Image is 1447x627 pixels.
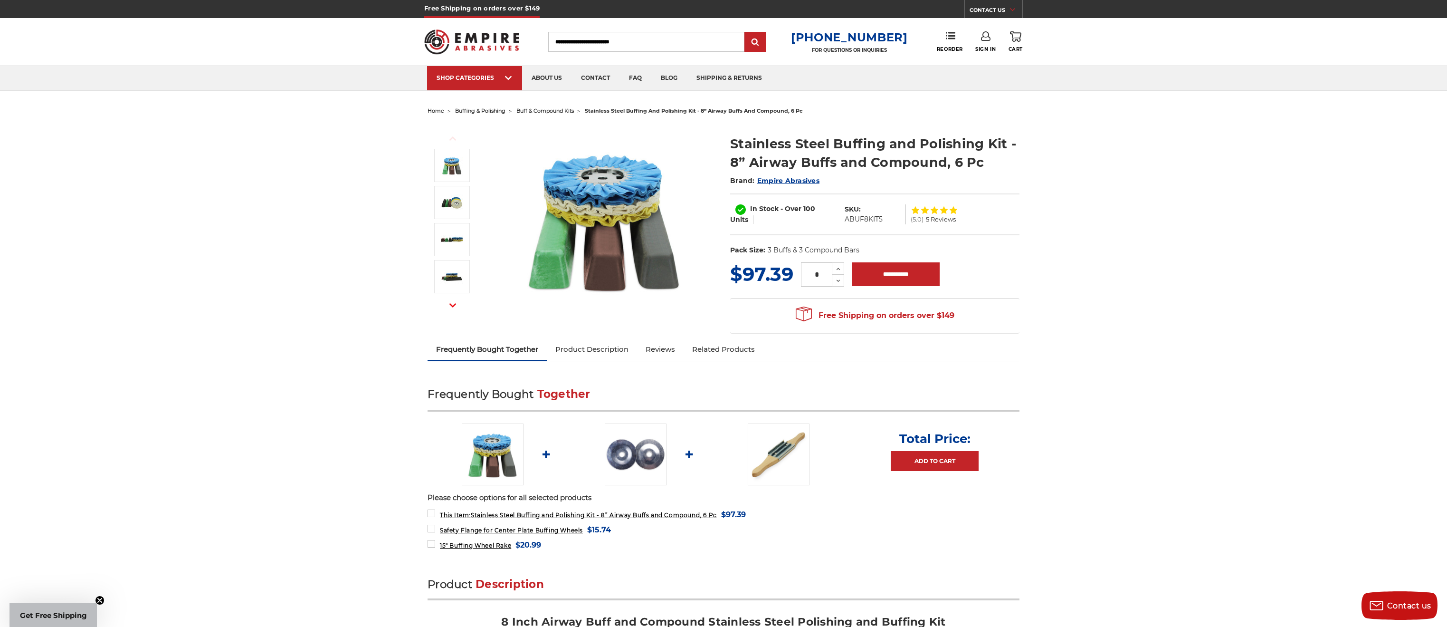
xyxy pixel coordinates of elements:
span: $15.74 [587,523,611,536]
dd: ABUF8KIT5 [845,214,883,224]
span: In Stock [750,204,779,213]
a: buffing & polishing [455,107,505,114]
img: 8 inch airway buffing wheel and compound kit for stainless steel [462,424,524,485]
span: (5.0) [911,216,923,222]
button: Close teaser [95,596,105,605]
a: faq [619,66,651,90]
a: Related Products [684,339,763,360]
img: Stainless Steel Buffing and Polishing Kit - 8” Airway Buffs and Compound, 6 Pc [440,228,464,251]
span: $20.99 [515,539,541,551]
p: FOR QUESTIONS OR INQUIRIES [791,47,908,53]
span: Frequently Bought [428,387,533,401]
span: Description [476,578,544,591]
a: Cart [1009,31,1023,52]
dd: 3 Buffs & 3 Compound Bars [768,245,859,255]
span: Contact us [1387,601,1431,610]
a: Frequently Bought Together [428,339,547,360]
strong: This Item: [440,511,471,519]
a: shipping & returns [687,66,771,90]
a: home [428,107,444,114]
a: Add to Cart [891,451,979,471]
a: blog [651,66,687,90]
a: Product Description [547,339,637,360]
a: Reorder [937,31,963,52]
a: CONTACT US [970,5,1022,18]
span: 15" Buffing Wheel Rake [440,542,511,549]
button: Previous [441,128,464,149]
span: Free Shipping on orders over $149 [796,306,954,325]
input: Submit [746,33,765,52]
span: Cart [1009,46,1023,52]
span: $97.39 [721,508,746,521]
h1: Stainless Steel Buffing and Polishing Kit - 8” Airway Buffs and Compound, 6 Pc [730,135,1019,172]
p: Total Price: [899,431,971,446]
a: about us [522,66,571,90]
span: Reorder [937,46,963,52]
a: Reviews [637,339,684,360]
span: 5 Reviews [926,216,956,222]
span: Product [428,578,472,591]
img: 8 inch airway buffing wheel and compound kit for stainless steel [440,154,464,177]
a: Empire Abrasives [757,176,819,185]
span: stainless steel buffing and polishing kit - 8” airway buffs and compound, 6 pc [585,107,803,114]
button: Next [441,295,464,316]
div: Get Free ShippingClose teaser [10,603,97,627]
img: Empire Abrasives [424,23,519,60]
span: Units [730,215,748,224]
div: SHOP CATEGORIES [437,74,513,81]
dt: Pack Size: [730,245,765,255]
span: Brand: [730,176,755,185]
p: Please choose options for all selected products [428,492,1019,503]
span: - Over [781,204,801,213]
span: Sign In [975,46,996,52]
span: 100 [803,204,815,213]
span: $97.39 [730,262,793,286]
img: stainless steel 8 inch airway buffing wheel and compound kit [440,191,464,214]
span: Together [537,387,590,401]
button: Contact us [1361,591,1437,620]
a: [PHONE_NUMBER] [791,30,908,44]
a: contact [571,66,619,90]
img: 8 inch airway buffing wheel and compound kit for stainless steel [509,125,699,315]
a: buff & compound kits [516,107,574,114]
span: Safety Flange for Center Plate Buffing Wheels [440,527,583,534]
img: Stainless Steel Buffing and Polishing Kit - 8” Airway Buffs and Compound, 6 Pc [440,265,464,289]
span: Stainless Steel Buffing and Polishing Kit - 8” Airway Buffs and Compound, 6 Pc [440,511,717,519]
dt: SKU: [845,204,861,214]
span: Get Free Shipping [20,611,87,620]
